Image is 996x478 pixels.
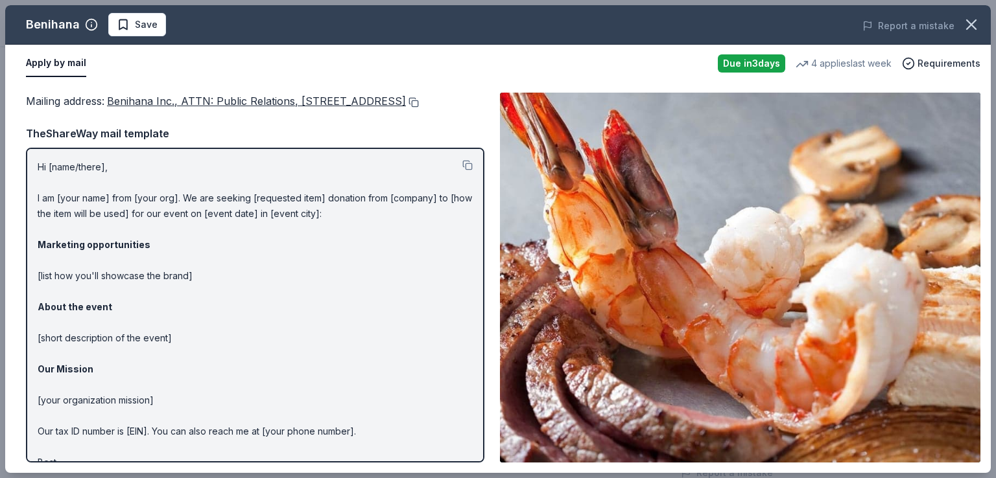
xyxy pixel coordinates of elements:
[107,95,406,108] span: Benihana Inc., ATTN: Public Relations, [STREET_ADDRESS]
[38,363,93,374] strong: Our Mission
[135,17,158,32] span: Save
[38,301,112,312] strong: About the event
[38,239,150,250] strong: Marketing opportunities
[902,56,980,71] button: Requirements
[26,50,86,77] button: Apply by mail
[796,56,892,71] div: 4 applies last week
[26,125,484,142] div: TheShareWay mail template
[108,13,166,36] button: Save
[500,93,980,462] img: Image for Benihana
[862,18,954,34] button: Report a mistake
[26,93,484,109] div: Mailing address :
[26,14,80,35] div: Benihana
[718,54,785,73] div: Due in 3 days
[918,56,980,71] span: Requirements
